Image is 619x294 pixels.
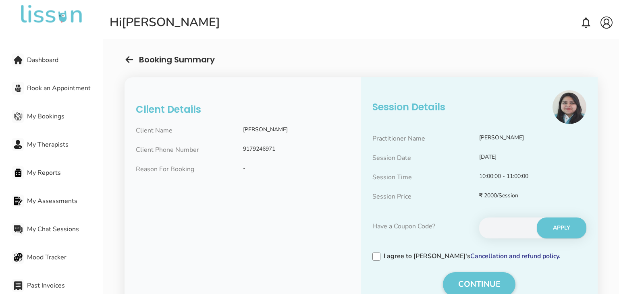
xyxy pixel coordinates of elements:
img: My Reports [14,168,23,177]
span: My Reports [27,168,103,178]
h5: Booking Summary [139,54,215,65]
span: Past Invoices [27,281,103,290]
img: undefined [19,5,84,24]
p: [PERSON_NAME] [479,134,586,142]
p: Reason For Booking [136,164,213,174]
p: Practitioner Name [372,134,450,143]
img: My Assessments [14,197,23,205]
span: My Assessments [27,196,103,206]
p: 10:00:00 - 11:00:00 [479,172,586,180]
img: Past Invoices [14,281,23,290]
img: Dashboard [14,56,23,64]
p: - [243,164,350,172]
p: Client Phone Number [136,145,213,155]
p: 9179246971 [243,145,350,153]
button: APPLY [537,217,586,238]
h4: Session Details [372,101,445,114]
img: My Therapists [14,140,23,149]
a: Cancellation and refund policy. [470,252,561,261]
span: My Chat Sessions [27,224,103,234]
img: arrow-left.svg [125,55,134,64]
p: Session Time [372,172,450,182]
img: Book an Appointment [14,84,23,93]
span: Mood Tracker [27,253,103,262]
span: My Therapists [27,140,103,149]
div: Hi [PERSON_NAME] [110,15,220,30]
p: Session Date [372,153,450,163]
h4: Client Details [136,103,350,116]
span: I agree to [PERSON_NAME]'s [384,252,470,261]
img: My Bookings [14,112,23,121]
img: account.svg [600,17,613,29]
p: Client Name [136,126,213,135]
span: Dashboard [27,55,103,65]
span: Book an Appointment [27,83,103,93]
p: Session Price [372,192,450,201]
p: [PERSON_NAME] [243,126,350,134]
img: Mood Tracker [14,253,23,262]
img: My Chat Sessions [14,225,23,234]
img: Image Description [553,90,586,124]
p: Have a Coupon Code? [372,222,450,231]
span: My Bookings [27,112,103,121]
p: ₹ 2000/Session [479,192,586,200]
p: [DATE] [479,153,586,161]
